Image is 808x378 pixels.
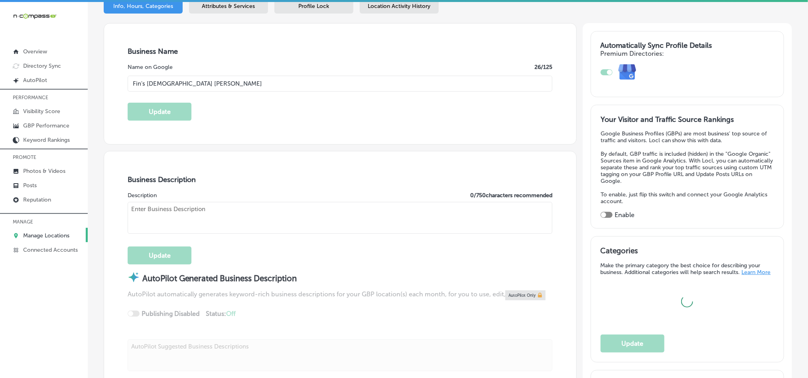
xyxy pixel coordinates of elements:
[615,211,635,219] label: Enable
[601,191,774,205] p: To enable, just flip this switch and connect your Google Analytics account.
[23,77,47,84] p: AutoPilot
[299,3,329,10] span: Profile Lock
[128,103,191,121] button: Update
[23,137,70,143] p: Keyword Rankings
[601,115,774,124] h3: Your Visitor and Traffic Source Rankings
[202,3,255,10] span: Attributes & Services
[23,122,69,129] p: GBP Performance
[470,192,552,199] label: 0 / 750 characters recommended
[128,192,157,199] label: Description
[601,41,774,50] h3: Automatically Sync Profile Details
[128,47,552,56] h3: Business Name
[601,246,774,258] h3: Categories
[368,3,431,10] span: Location Activity History
[601,50,774,57] h4: Premium Directories:
[613,57,642,87] img: e7ababfa220611ac49bdb491a11684a6.png
[128,64,173,71] label: Name on Google
[113,3,173,10] span: Info, Hours, Categories
[23,48,47,55] p: Overview
[23,168,65,174] p: Photos & Videos
[742,269,771,276] a: Learn More
[601,130,774,144] p: Google Business Profiles (GBPs) are most business' top source of traffic and visitors. Locl can s...
[534,64,552,71] label: 26 /125
[601,151,774,184] p: By default, GBP traffic is included (hidden) in the "Google Organic" Sources item in Google Analy...
[23,182,37,189] p: Posts
[128,175,552,184] h3: Business Description
[23,247,78,253] p: Connected Accounts
[13,12,57,20] img: 660ab0bf-5cc7-4cb8-ba1c-48b5ae0f18e60NCTV_CLogo_TV_Black_-500x88.png
[23,232,69,239] p: Manage Locations
[23,196,51,203] p: Reputation
[601,335,664,353] button: Update
[128,247,191,264] button: Update
[23,108,60,115] p: Visibility Score
[23,63,61,69] p: Directory Sync
[128,271,140,283] img: autopilot-icon
[601,262,774,276] p: Make the primary category the best choice for describing your business. Additional categories wil...
[142,274,297,283] strong: AutoPilot Generated Business Description
[128,76,552,92] input: Enter Location Name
